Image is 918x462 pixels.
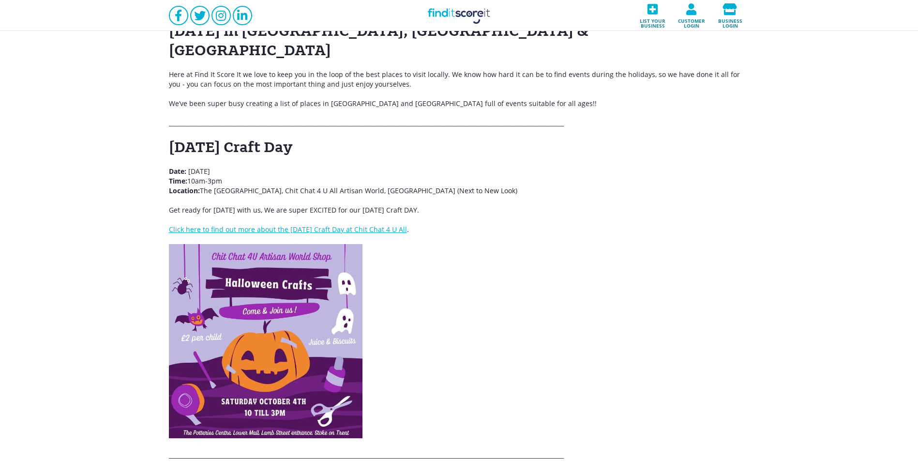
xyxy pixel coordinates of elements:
[188,167,210,176] span: [DATE]
[169,167,188,176] strong: Date:
[169,450,750,460] p: _________________________________________________________________________________________________...
[200,186,517,195] span: The [GEOGRAPHIC_DATA], Chit Chat 4 U All Artisan World, [GEOGRAPHIC_DATA] (Next to New Look)
[675,15,708,28] span: Customer login
[633,0,672,31] a: List your business
[169,244,362,438] img: Screenshot_2025_09_23_181019.png
[169,176,187,185] strong: Time:
[711,0,750,31] a: Business login
[169,186,200,195] strong: Location:
[169,225,750,234] p: .
[169,138,750,157] h1: [DATE] Craft Day
[169,225,407,234] a: Click here to find out more about the [DATE] Craft Day at Chit Chat 4 U All
[636,15,669,28] span: List your business
[169,99,750,108] p: We’ve been super busy creating a list of places in [GEOGRAPHIC_DATA] and [GEOGRAPHIC_DATA] full o...
[187,176,222,185] span: 10am-3pm
[169,167,750,215] p: Get ready for [DATE] with us, We are super EXCITED for our [DATE] Craft DAY.
[672,0,711,31] a: Customer login
[169,21,750,60] h1: [DATE] in [GEOGRAPHIC_DATA], [GEOGRAPHIC_DATA] & [GEOGRAPHIC_DATA]
[169,70,750,89] p: Here at Find It Score It we love to keep you in the loop of the best places to visit locally. We ...
[169,118,750,128] p: _________________________________________________________________________________________________...
[714,15,747,28] span: Business login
